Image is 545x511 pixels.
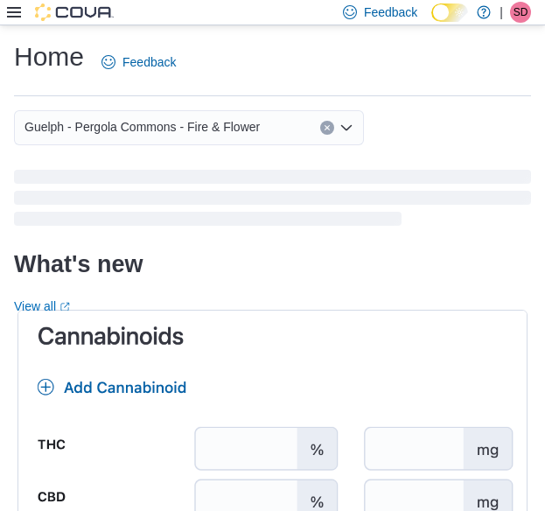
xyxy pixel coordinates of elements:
[431,22,432,23] span: Dark Mode
[35,3,114,21] img: Cova
[94,45,183,80] a: Feedback
[24,116,260,137] span: Guelph - Pergola Commons - Fire & Flower
[14,173,531,229] span: Loading
[59,302,70,312] svg: External link
[431,3,468,22] input: Dark Mode
[510,2,531,23] div: Sarah Dunlop
[320,121,334,135] button: Clear input
[514,2,528,23] span: SD
[14,299,70,313] a: View allExternal link
[500,2,503,23] p: |
[14,250,143,278] h2: What's new
[14,39,84,74] h1: Home
[364,3,417,21] span: Feedback
[122,53,176,71] span: Feedback
[339,121,353,135] button: Open list of options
